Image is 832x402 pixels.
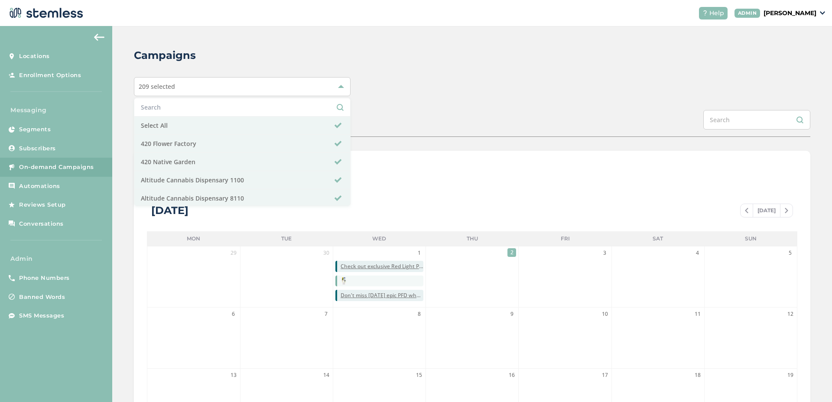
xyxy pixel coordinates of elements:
[229,371,238,379] span: 13
[820,11,825,15] img: icon_down-arrow-small-66adaf34.svg
[322,371,331,379] span: 14
[785,208,788,213] img: icon-chevron-right-bae969c5.svg
[134,48,196,63] h2: Campaigns
[19,311,64,320] span: SMS Messages
[745,208,748,213] img: icon-chevron-left-b8c47ebb.svg
[415,310,423,318] span: 8
[94,34,104,41] img: icon-arrow-back-accent-c549486e.svg
[709,9,724,18] span: Help
[519,231,611,246] li: Fri
[507,310,516,318] span: 9
[507,371,516,379] span: 16
[611,231,704,246] li: Sat
[415,249,423,257] span: 1
[601,371,609,379] span: 17
[134,135,350,153] li: 420 Flower Factory
[322,310,331,318] span: 7
[19,71,81,80] span: Enrollment Options
[134,117,350,135] li: Select All
[705,231,797,246] li: Sun
[341,263,423,270] span: Check out exclusive Red Light PFD deals! Our BIGGEST sale of the year! Reply END to cancel
[151,203,188,218] div: [DATE]
[693,310,702,318] span: 11
[19,201,66,209] span: Reviews Setup
[753,204,780,217] span: [DATE]
[19,144,56,153] span: Subscribers
[19,220,64,228] span: Conversations
[19,125,51,134] span: Segments
[19,274,70,282] span: Phone Numbers
[139,82,175,91] span: 209 selected
[415,371,423,379] span: 15
[789,360,832,402] iframe: Chat Widget
[601,249,609,257] span: 3
[19,163,94,172] span: On-demand Campaigns
[19,293,65,301] span: Banned Words
[786,249,795,257] span: 5
[703,110,810,130] input: Search
[693,371,702,379] span: 18
[134,171,350,189] li: Altitude Cannabis Dispensary 1100
[322,249,331,257] span: 30
[734,9,760,18] div: ADMIN
[229,310,238,318] span: 6
[341,277,347,285] img: D8KHyRATTmpTjH7ei6gshiMZRPR1EsxhLEGc2.jpg
[426,231,519,246] li: Thu
[702,10,708,16] img: icon-help-white-03924b79.svg
[7,4,83,22] img: logo-dark-0685b13c.svg
[240,231,333,246] li: Tue
[229,249,238,257] span: 29
[786,371,795,379] span: 19
[693,249,702,257] span: 4
[786,310,795,318] span: 12
[341,292,423,299] span: Don't miss [DATE] epic PFD wheel, bring a friend to sign up and get two spins! Reply END to cancel
[19,182,60,191] span: Automations
[601,310,609,318] span: 10
[134,189,350,207] li: Altitude Cannabis Dispensary 8110
[764,9,816,18] p: [PERSON_NAME]
[147,231,240,246] li: Mon
[333,231,426,246] li: Wed
[19,52,50,61] span: Locations
[141,103,344,112] input: Search
[134,153,350,171] li: 420 Native Garden
[507,248,516,257] span: 2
